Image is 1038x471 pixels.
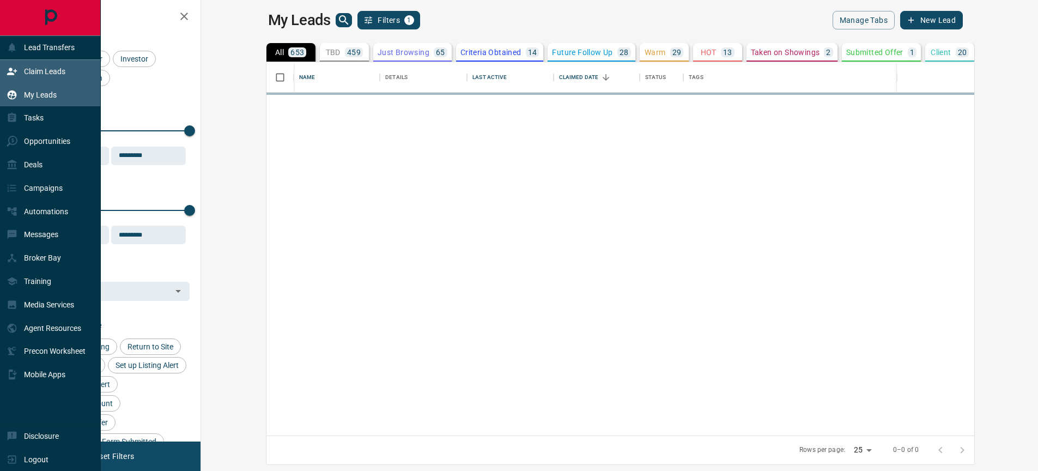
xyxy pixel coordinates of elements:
p: Rows per page: [799,445,845,455]
p: Taken on Showings [751,49,820,56]
p: 14 [528,49,537,56]
p: Submitted Offer [846,49,903,56]
p: 653 [290,49,304,56]
span: Investor [117,55,152,63]
div: Tags [689,62,703,93]
p: 459 [347,49,361,56]
p: HOT [701,49,717,56]
h1: My Leads [268,11,331,29]
p: 29 [672,49,682,56]
div: Last Active [472,62,506,93]
p: Just Browsing [378,49,429,56]
div: Set up Listing Alert [108,357,186,373]
p: All [275,49,284,56]
button: Filters1 [357,11,420,29]
p: 2 [826,49,830,56]
p: 0–0 of 0 [893,445,919,455]
p: Warm [645,49,666,56]
button: search button [336,13,352,27]
div: Status [645,62,666,93]
div: Tags [683,62,1029,93]
div: Details [385,62,408,93]
p: 65 [436,49,445,56]
div: Last Active [467,62,553,93]
div: Claimed Date [559,62,599,93]
p: Future Follow Up [552,49,612,56]
h2: Filters [35,11,190,24]
div: 25 [849,442,876,458]
p: 13 [723,49,732,56]
div: Name [294,62,380,93]
div: Claimed Date [554,62,640,93]
div: Return to Site [120,339,181,355]
p: TBD [326,49,341,56]
p: 20 [958,49,967,56]
p: Criteria Obtained [460,49,521,56]
button: Open [171,283,186,299]
button: Sort [598,70,614,85]
button: New Lead [900,11,963,29]
div: Details [380,62,467,93]
button: Reset Filters [83,447,141,466]
span: 1 [405,16,413,24]
div: Status [640,62,683,93]
span: Return to Site [124,342,177,351]
p: 1 [910,49,914,56]
div: Investor [113,51,156,67]
div: Name [299,62,315,93]
p: 28 [620,49,629,56]
button: Manage Tabs [833,11,895,29]
p: Client [931,49,951,56]
span: Set up Listing Alert [112,361,183,370]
